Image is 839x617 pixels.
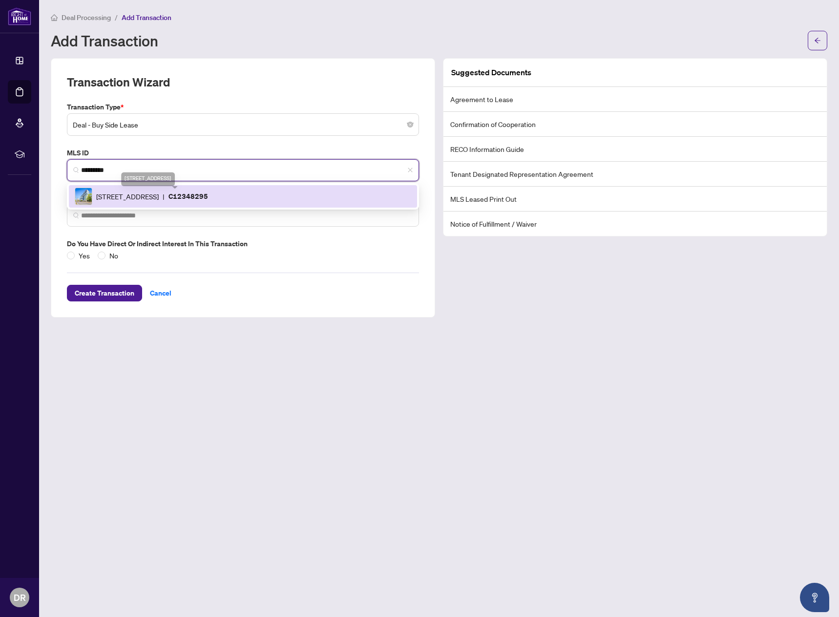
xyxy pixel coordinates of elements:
span: arrow-left [814,37,821,44]
span: [STREET_ADDRESS] [96,191,159,202]
p: C12348295 [168,191,208,202]
button: Cancel [142,285,179,301]
button: Open asap [800,583,829,612]
article: Suggested Documents [451,66,531,79]
img: search_icon [73,213,79,218]
label: Transaction Type [67,102,419,112]
img: logo [8,7,31,25]
li: Agreement to Lease [443,87,827,112]
li: Confirmation of Cooperation [443,112,827,137]
li: MLS Leased Print Out [443,187,827,212]
span: close [407,167,413,173]
li: RECO Information Guide [443,137,827,162]
h1: Add Transaction [51,33,158,48]
span: Cancel [150,285,171,301]
h2: Transaction Wizard [67,74,170,90]
button: Create Transaction [67,285,142,301]
span: Deal Processing [62,13,111,22]
img: search_icon [73,167,79,173]
li: Tenant Designated Representation Agreement [443,162,827,187]
li: Notice of Fulfillment / Waiver [443,212,827,236]
span: Yes [75,250,94,261]
span: close-circle [407,122,413,128]
li: / [115,12,118,23]
label: MLS ID [67,148,419,158]
label: Do you have direct or indirect interest in this transaction [67,238,419,249]
img: IMG-C12348295_1.jpg [75,188,92,205]
span: home [51,14,58,21]
span: Deal - Buy Side Lease [73,115,413,134]
span: | [163,191,165,202]
span: Add Transaction [122,13,171,22]
span: DR [14,591,26,604]
span: No [105,250,122,261]
span: Create Transaction [75,285,134,301]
